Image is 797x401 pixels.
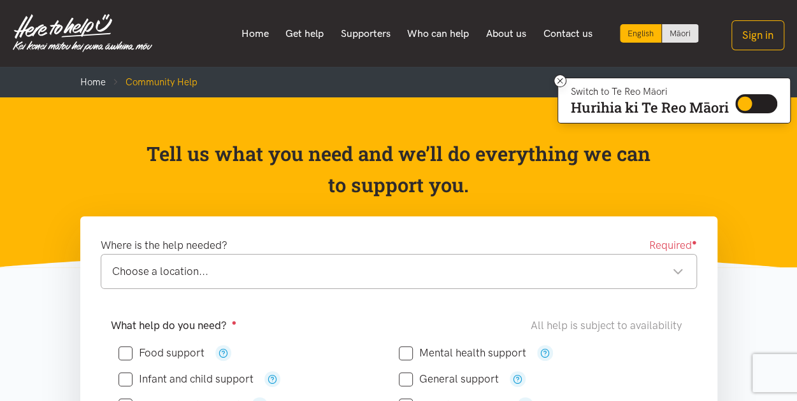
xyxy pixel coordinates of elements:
[111,317,237,334] label: What help do you need?
[478,20,535,47] a: About us
[80,76,106,88] a: Home
[692,237,697,247] sup: ●
[112,263,684,280] div: Choose a location...
[233,20,277,47] a: Home
[535,20,601,47] a: Contact us
[118,348,205,358] label: Food support
[531,317,687,334] div: All help is subject to availability
[649,237,697,254] span: Required
[399,374,499,384] label: General support
[232,318,237,327] sup: ●
[571,88,729,95] p: Switch to Te Reo Māori
[106,74,197,90] li: Community Help
[399,20,478,47] a: Who can help
[399,348,526,358] label: Mental health support
[118,374,254,384] label: Infant and child support
[101,237,227,254] label: Where is the help needed?
[662,24,698,43] a: Switch to Te Reo Māori
[620,24,699,43] div: Language toggle
[620,24,662,43] div: Current language
[277,20,333,47] a: Get help
[731,20,784,50] button: Sign in
[571,102,729,113] p: Hurihia ki Te Reo Māori
[332,20,399,47] a: Supporters
[145,138,652,201] p: Tell us what you need and we’ll do everything we can to support you.
[13,14,152,52] img: Home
